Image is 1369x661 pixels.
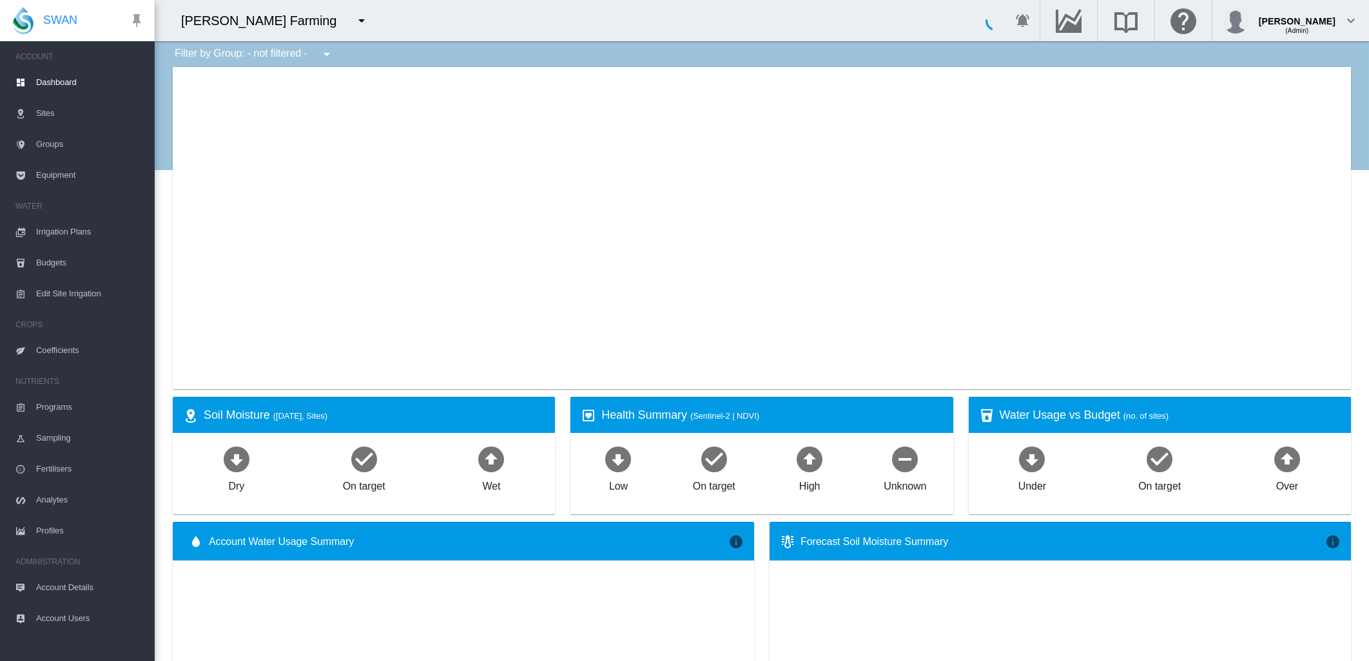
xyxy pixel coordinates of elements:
div: On target [693,474,735,493]
div: Low [609,474,628,493]
div: Soil Moisture [204,407,545,423]
md-icon: icon-checkbox-marked-circle [1144,443,1175,474]
span: ([DATE], Sites) [273,411,327,421]
md-icon: icon-water [188,534,204,550]
md-icon: icon-arrow-down-bold-circle [221,443,252,474]
span: Fertilisers [36,454,144,484]
button: icon-menu-down [314,41,340,67]
md-icon: icon-thermometer-lines [780,534,795,550]
md-icon: icon-bell-ring [1015,13,1031,28]
img: SWAN-Landscape-Logo-Colour-drop.png [13,7,34,34]
button: icon-menu-down [349,8,374,34]
span: WATER [15,196,144,216]
div: Over [1276,474,1298,493]
div: [PERSON_NAME] [1259,10,1335,23]
span: Account Users [36,603,144,634]
div: Water Usage vs Budget [1000,407,1341,423]
span: Analytes [36,484,144,515]
md-icon: icon-information [1325,534,1341,550]
md-icon: icon-chevron-down [1343,13,1359,28]
md-icon: icon-arrow-up-bold-circle [794,443,825,474]
div: On target [343,474,385,493]
md-icon: icon-menu-down [354,13,369,28]
span: Equipment [36,160,144,191]
div: Filter by Group: - not filtered - [165,41,344,67]
span: NUTRIENTS [15,371,144,392]
span: Groups [36,129,144,160]
md-icon: Go to the Data Hub [1053,13,1084,28]
span: (no. of sites) [1123,411,1169,421]
md-icon: icon-cup-water [979,408,995,423]
span: Sites [36,98,144,129]
span: Account Water Usage Summary [209,535,728,549]
div: Dry [229,474,245,493]
div: High [799,474,820,493]
md-icon: icon-arrow-down-bold-circle [603,443,634,474]
span: SWAN [43,12,77,28]
span: Coefficients [36,335,144,366]
div: On target [1138,474,1181,493]
md-icon: icon-pin [129,13,144,28]
div: Forecast Soil Moisture Summary [801,535,1325,549]
md-icon: icon-map-marker-radius [183,408,199,423]
span: Budgets [36,247,144,278]
md-icon: icon-minus-circle [889,443,920,474]
div: [PERSON_NAME] Farming [181,12,348,30]
span: Profiles [36,515,144,546]
span: Sampling [36,423,144,454]
div: Unknown [884,474,926,493]
span: Edit Site Irrigation [36,278,144,309]
md-icon: icon-menu-down [319,46,335,62]
span: (Admin) [1285,27,1308,34]
md-icon: icon-heart-box-outline [581,408,596,423]
md-icon: Search the knowledge base [1111,13,1141,28]
span: Programs [36,392,144,423]
span: Irrigation Plans [36,216,144,247]
span: CROPS [15,314,144,335]
md-icon: icon-checkbox-marked-circle [699,443,730,474]
div: Under [1018,474,1046,493]
span: ACCOUNT [15,46,144,67]
span: ADMINISTRATION [15,551,144,572]
div: Wet [482,474,500,493]
md-icon: icon-arrow-up-bold-circle [1272,443,1303,474]
button: icon-bell-ring [1010,8,1036,34]
md-icon: icon-information [728,534,744,550]
md-icon: icon-checkbox-marked-circle [349,443,380,474]
span: (Sentinel-2 | NDVI) [690,411,759,421]
md-icon: icon-arrow-down-bold-circle [1016,443,1047,474]
md-icon: icon-arrow-up-bold-circle [476,443,507,474]
div: Health Summary [601,407,942,423]
md-icon: Click here for help [1168,13,1199,28]
img: profile.jpg [1223,8,1248,34]
span: Account Details [36,572,144,603]
span: Dashboard [36,67,144,98]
